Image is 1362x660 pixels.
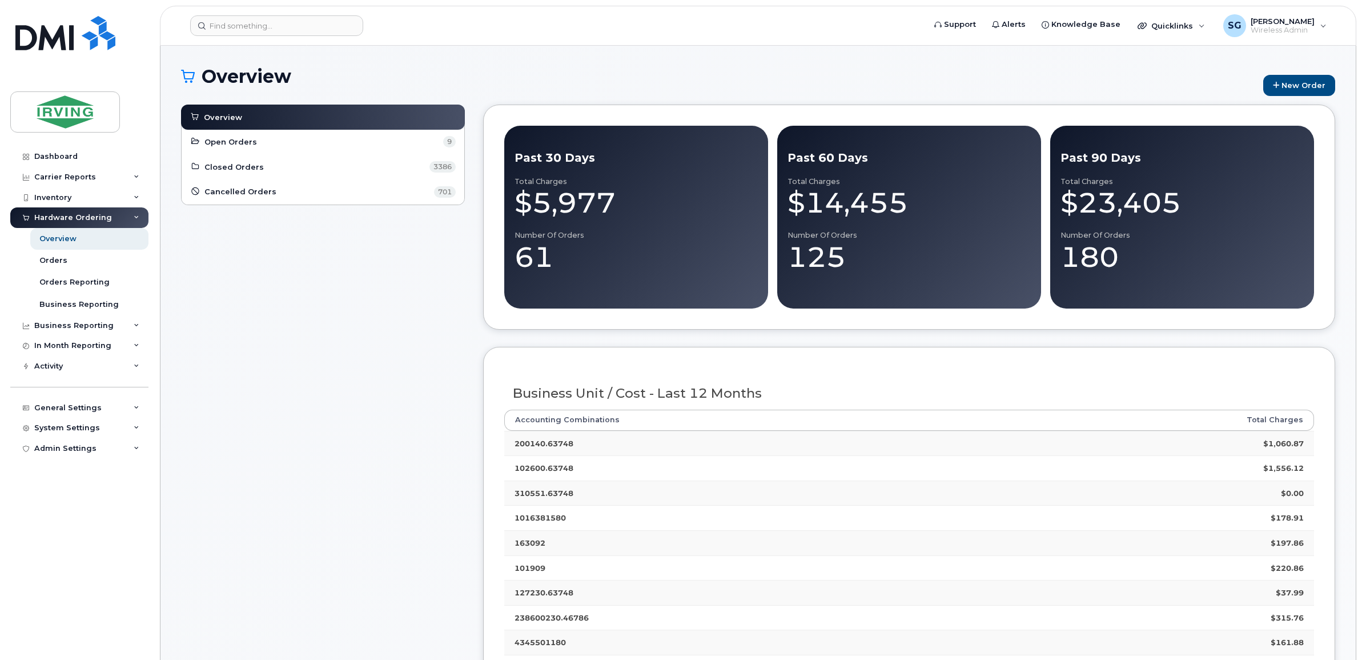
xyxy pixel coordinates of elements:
[788,231,1031,240] div: Number of Orders
[1060,240,1304,274] div: 180
[515,240,758,274] div: 61
[1060,231,1304,240] div: Number of Orders
[443,136,456,147] span: 9
[1032,410,1314,430] th: Total Charges
[1271,638,1304,647] strong: $161.88
[515,231,758,240] div: Number of Orders
[515,538,545,547] strong: 163092
[190,110,456,124] a: Overview
[1060,150,1304,166] div: Past 90 Days
[204,162,264,173] span: Closed Orders
[1271,613,1304,622] strong: $315.76
[515,489,573,498] strong: 310551.63748
[515,613,589,622] strong: 238600230.46786
[1271,563,1304,573] strong: $220.86
[515,439,573,448] strong: 200140.63748
[1263,439,1304,448] strong: $1,060.87
[1281,489,1304,498] strong: $0.00
[504,410,1032,430] th: Accounting Combinations
[1271,538,1304,547] strong: $197.86
[1060,177,1304,186] div: Total Charges
[515,513,566,522] strong: 1016381580
[515,638,566,647] strong: 4345501180
[204,186,276,197] span: Cancelled Orders
[515,563,545,573] strong: 101909
[513,386,1305,401] h3: Business Unit / Cost - Last 12 Months
[788,240,1031,274] div: 125
[190,135,456,149] a: Open Orders 9
[515,463,573,473] strong: 102600.63748
[204,112,242,123] span: Overview
[190,185,456,199] a: Cancelled Orders 701
[434,186,456,198] span: 701
[515,150,758,166] div: Past 30 Days
[1060,186,1304,220] div: $23,405
[1276,588,1304,597] strong: $37.99
[788,177,1031,186] div: Total Charges
[515,588,573,597] strong: 127230.63748
[788,186,1031,220] div: $14,455
[515,177,758,186] div: Total Charges
[1271,513,1304,522] strong: $178.91
[190,160,456,174] a: Closed Orders 3386
[204,137,257,147] span: Open Orders
[429,161,456,173] span: 3386
[515,186,758,220] div: $5,977
[181,66,1257,86] h1: Overview
[788,150,1031,166] div: Past 60 Days
[1263,463,1304,473] strong: $1,556.12
[1263,75,1335,96] a: New Order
